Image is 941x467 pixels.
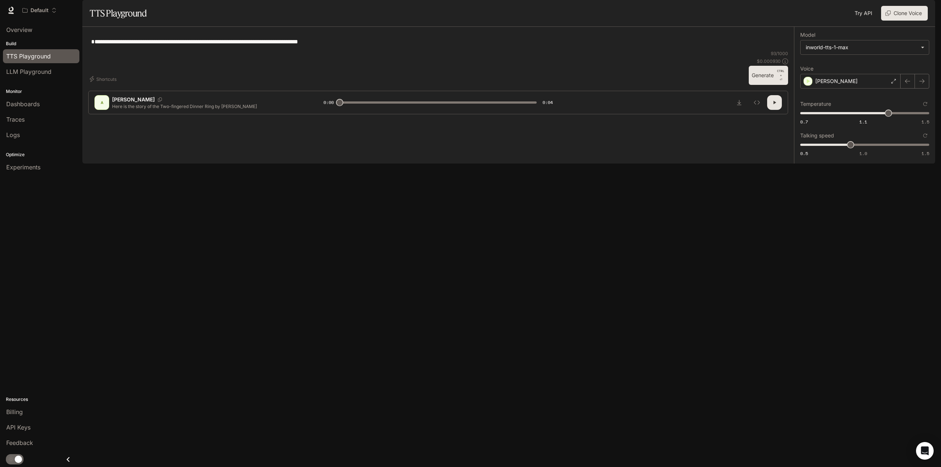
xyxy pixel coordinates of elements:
[852,6,875,21] a: Try API
[88,73,119,85] button: Shortcuts
[112,96,155,103] p: [PERSON_NAME]
[19,3,60,18] button: Open workspace menu
[543,99,553,106] span: 0:04
[800,101,831,107] p: Temperature
[757,58,781,64] p: $ 0.000930
[112,103,306,109] p: Here is the story of the Two-fingered Dinner Ring by [PERSON_NAME]
[921,132,929,140] button: Reset to default
[921,100,929,108] button: Reset to default
[922,119,929,125] span: 1.5
[732,95,747,110] button: Download audio
[90,6,147,21] h1: TTS Playground
[155,97,165,102] button: Copy Voice ID
[31,7,49,14] p: Default
[806,44,917,51] div: inworld-tts-1-max
[815,78,858,85] p: [PERSON_NAME]
[916,442,934,460] div: Open Intercom Messenger
[881,6,928,21] button: Clone Voice
[771,50,788,57] p: 93 / 1000
[801,40,929,54] div: inworld-tts-1-max
[96,97,108,108] div: A
[859,119,867,125] span: 1.1
[859,150,867,157] span: 1.0
[800,119,808,125] span: 0.7
[777,69,785,78] p: CTRL +
[922,150,929,157] span: 1.5
[800,32,815,37] p: Model
[800,66,813,71] p: Voice
[749,95,764,110] button: Inspect
[777,69,785,82] p: ⏎
[323,99,334,106] span: 0:00
[749,66,788,85] button: GenerateCTRL +⏎
[800,150,808,157] span: 0.5
[800,133,834,138] p: Talking speed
